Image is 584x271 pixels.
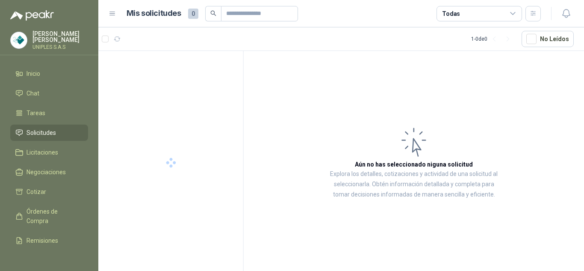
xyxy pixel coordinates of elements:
[10,105,88,121] a: Tareas
[27,89,39,98] span: Chat
[27,108,45,118] span: Tareas
[355,160,473,169] h3: Aún no has seleccionado niguna solicitud
[27,187,46,197] span: Cotizar
[27,69,40,78] span: Inicio
[27,128,56,137] span: Solicitudes
[10,184,88,200] a: Cotizar
[10,10,54,21] img: Logo peakr
[11,32,27,48] img: Company Logo
[210,10,216,16] span: search
[27,207,80,226] span: Órdenes de Compra
[522,31,574,47] button: No Leídos
[32,45,88,50] p: UNIPLES S.A.S
[10,66,88,82] a: Inicio
[329,169,498,200] p: Explora los detalles, cotizaciones y actividad de una solicitud al seleccionarla. Obtén informaci...
[10,85,88,101] a: Chat
[27,236,58,245] span: Remisiones
[471,32,515,46] div: 1 - 0 de 0
[442,9,460,18] div: Todas
[10,125,88,141] a: Solicitudes
[32,31,88,43] p: [PERSON_NAME] [PERSON_NAME]
[10,232,88,249] a: Remisiones
[27,167,66,177] span: Negociaciones
[127,7,181,20] h1: Mis solicitudes
[188,9,198,19] span: 0
[27,148,58,157] span: Licitaciones
[10,164,88,180] a: Negociaciones
[10,203,88,229] a: Órdenes de Compra
[10,144,88,161] a: Licitaciones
